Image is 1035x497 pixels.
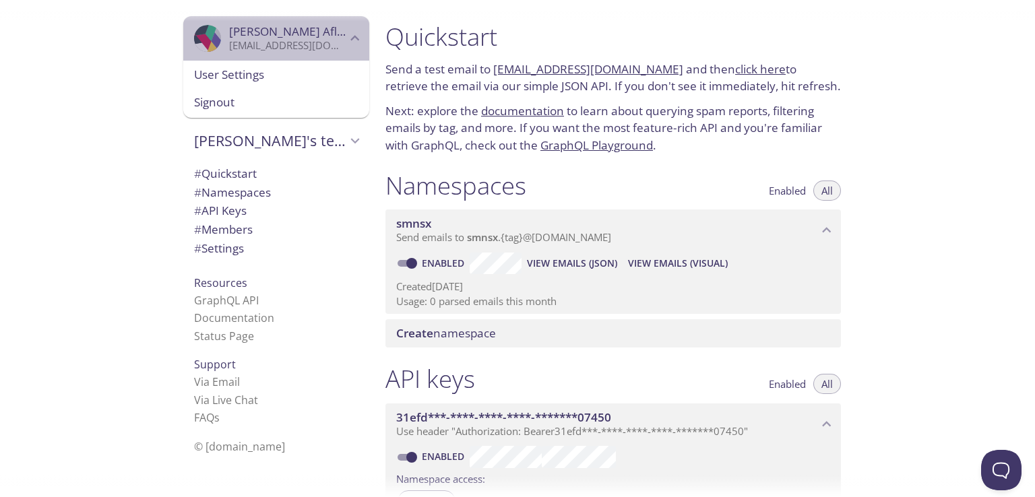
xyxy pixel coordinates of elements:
[194,203,247,218] span: API Keys
[396,279,830,294] p: Created [DATE]
[385,170,526,201] h1: Namespaces
[522,253,623,274] button: View Emails (JSON)
[628,255,728,271] span: View Emails (Visual)
[183,61,369,89] div: User Settings
[194,275,247,290] span: Resources
[420,257,470,269] a: Enabled
[214,410,220,425] span: s
[385,22,841,52] h1: Quickstart
[813,180,841,201] button: All
[813,374,841,394] button: All
[183,123,369,158] div: Mohammed's team
[194,293,259,308] a: GraphQL API
[194,185,271,200] span: Namespaces
[194,439,285,454] span: © [DOMAIN_NAME]
[194,393,258,407] a: Via Live Chat
[183,239,369,258] div: Team Settings
[396,230,611,244] span: Send emails to . {tag} @[DOMAIN_NAME]
[194,166,257,181] span: Quickstart
[761,180,814,201] button: Enabled
[385,319,841,347] div: Create namespace
[481,103,564,119] a: documentation
[22,35,32,46] img: website_grey.svg
[194,240,201,256] span: #
[229,39,346,53] p: [EMAIL_ADDRESS][DOMAIN_NAME]
[540,137,653,153] a: GraphQL Playground
[149,79,227,88] div: Keywords by Traffic
[194,410,220,425] a: FAQ
[467,230,498,244] span: smnsx
[183,183,369,202] div: Namespaces
[194,94,358,111] span: Signout
[194,66,358,84] span: User Settings
[51,79,121,88] div: Domain Overview
[194,222,253,237] span: Members
[194,310,274,325] a: Documentation
[385,364,475,394] h1: API keys
[194,131,346,150] span: [PERSON_NAME]'s team
[623,253,733,274] button: View Emails (Visual)
[194,185,201,200] span: #
[194,329,254,343] a: Status Page
[396,216,431,231] span: smnsx
[183,220,369,239] div: Members
[385,209,841,251] div: smnsx namespace
[385,61,841,95] p: Send a test email to and then to retrieve the email via our simple JSON API. If you don't see it ...
[183,201,369,220] div: API Keys
[183,88,369,118] div: Signout
[183,16,369,61] div: Mohammed Aflah
[385,102,841,154] p: Next: explore the to learn about querying spam reports, filtering emails by tag, and more. If you...
[38,22,66,32] div: v 4.0.25
[229,24,351,39] span: [PERSON_NAME] Aflah
[36,78,47,89] img: tab_domain_overview_orange.svg
[493,61,683,77] a: [EMAIL_ADDRESS][DOMAIN_NAME]
[194,240,244,256] span: Settings
[35,35,148,46] div: Domain: [DOMAIN_NAME]
[194,374,240,389] a: Via Email
[194,357,236,372] span: Support
[194,203,201,218] span: #
[396,294,830,308] p: Usage: 0 parsed emails this month
[396,468,485,488] label: Namespace access:
[396,325,433,341] span: Create
[761,374,814,394] button: Enabled
[420,450,470,463] a: Enabled
[527,255,617,271] span: View Emails (JSON)
[134,78,145,89] img: tab_keywords_by_traffic_grey.svg
[194,222,201,237] span: #
[183,164,369,183] div: Quickstart
[22,22,32,32] img: logo_orange.svg
[981,450,1022,490] iframe: Help Scout Beacon - Open
[194,166,201,181] span: #
[396,325,496,341] span: namespace
[735,61,786,77] a: click here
